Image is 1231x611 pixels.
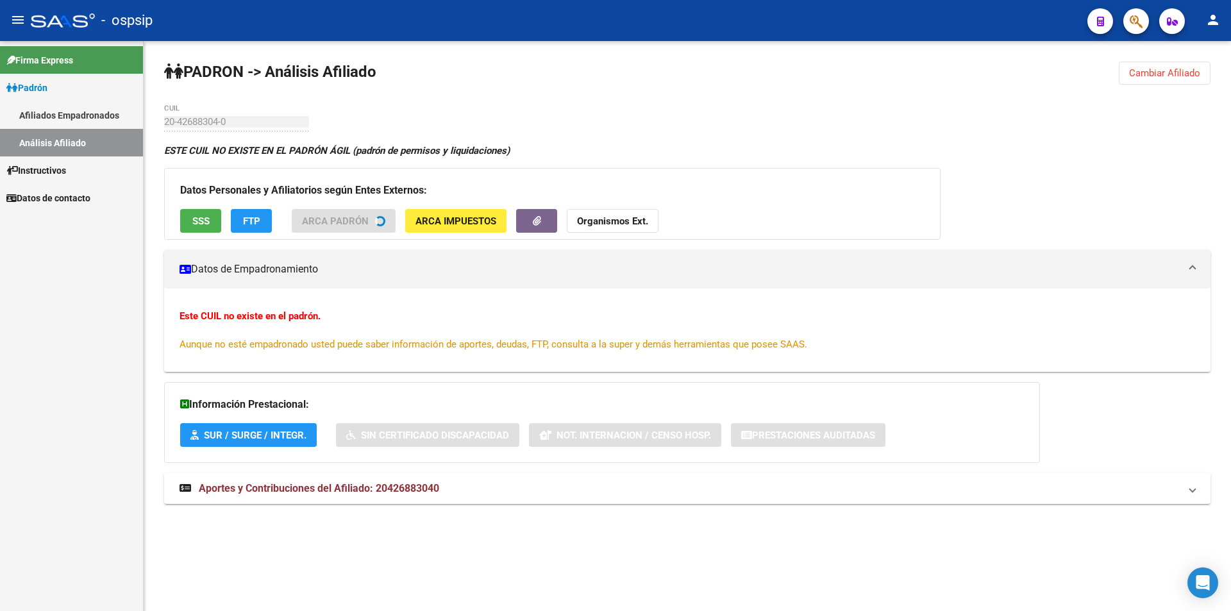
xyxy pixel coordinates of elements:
[204,430,306,441] span: SUR / SURGE / INTEGR.
[180,310,321,322] strong: Este CUIL no existe en el padrón.
[577,215,648,227] strong: Organismos Ext.
[6,191,90,205] span: Datos de contacto
[180,423,317,447] button: SUR / SURGE / INTEGR.
[6,81,47,95] span: Padrón
[231,209,272,233] button: FTP
[180,396,1024,414] h3: Información Prestacional:
[292,209,396,233] button: ARCA Padrón
[101,6,153,35] span: - ospsip
[180,209,221,233] button: SSS
[164,289,1210,372] div: Datos de Empadronamiento
[557,430,711,441] span: Not. Internacion / Censo Hosp.
[567,209,658,233] button: Organismos Ext.
[6,53,73,67] span: Firma Express
[361,430,509,441] span: Sin Certificado Discapacidad
[405,209,507,233] button: ARCA Impuestos
[192,215,210,227] span: SSS
[243,215,260,227] span: FTP
[180,339,807,350] span: Aunque no esté empadronado usted puede saber información de aportes, deudas, FTP, consulta a la s...
[164,250,1210,289] mat-expansion-panel-header: Datos de Empadronamiento
[1187,567,1218,598] div: Open Intercom Messenger
[180,262,1180,276] mat-panel-title: Datos de Empadronamiento
[302,215,369,227] span: ARCA Padrón
[164,63,376,81] strong: PADRON -> Análisis Afiliado
[1119,62,1210,85] button: Cambiar Afiliado
[752,430,875,441] span: Prestaciones Auditadas
[180,181,925,199] h3: Datos Personales y Afiliatorios según Entes Externos:
[1129,67,1200,79] span: Cambiar Afiliado
[1205,12,1221,28] mat-icon: person
[415,215,496,227] span: ARCA Impuestos
[6,163,66,178] span: Instructivos
[164,145,510,156] strong: ESTE CUIL NO EXISTE EN EL PADRÓN ÁGIL (padrón de permisos y liquidaciones)
[10,12,26,28] mat-icon: menu
[164,473,1210,504] mat-expansion-panel-header: Aportes y Contribuciones del Afiliado: 20426883040
[529,423,721,447] button: Not. Internacion / Censo Hosp.
[731,423,885,447] button: Prestaciones Auditadas
[336,423,519,447] button: Sin Certificado Discapacidad
[199,482,439,494] span: Aportes y Contribuciones del Afiliado: 20426883040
